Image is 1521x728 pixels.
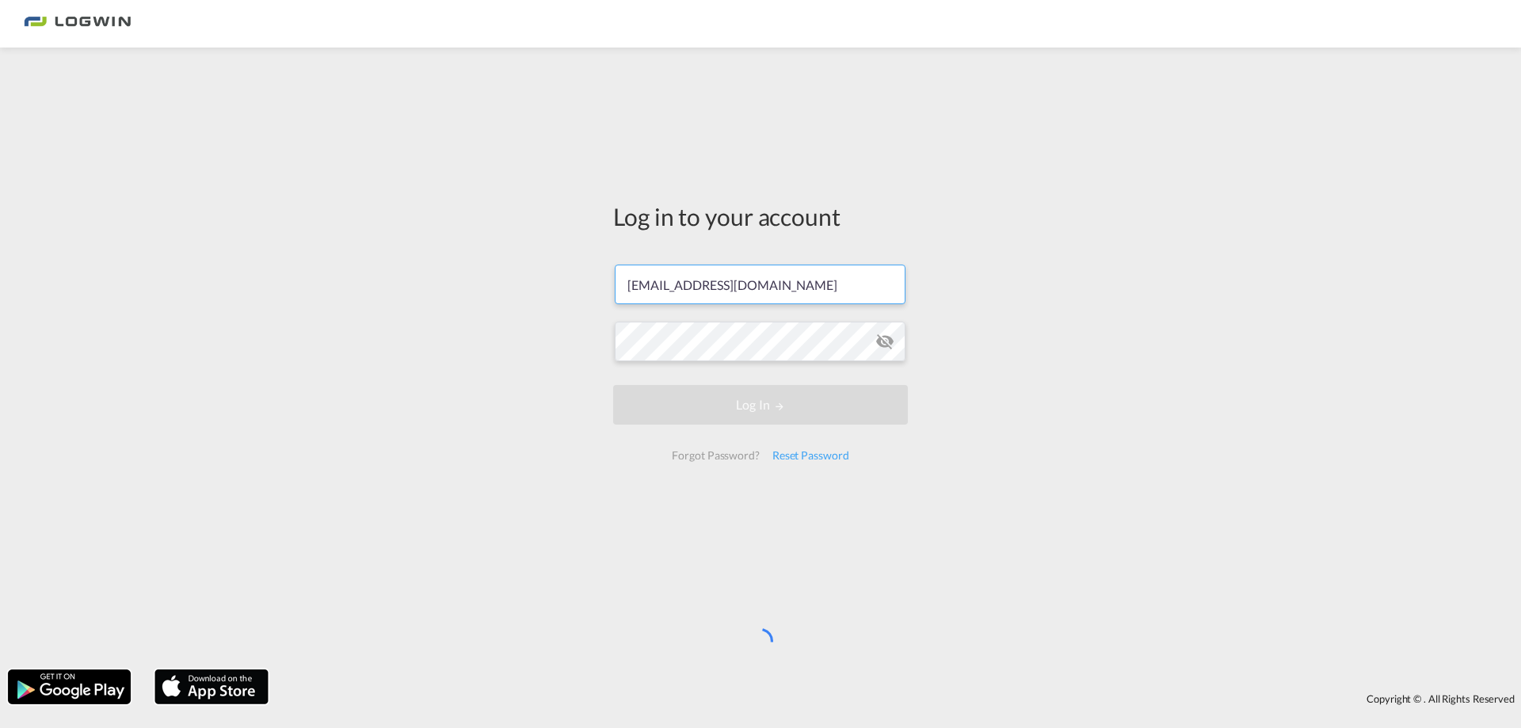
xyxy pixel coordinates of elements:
input: Enter email/phone number [615,265,905,304]
button: LOGIN [613,385,908,425]
img: 2761ae10d95411efa20a1f5e0282d2d7.png [24,6,131,42]
img: apple.png [153,668,270,706]
div: Log in to your account [613,200,908,233]
md-icon: icon-eye-off [875,332,894,351]
div: Forgot Password? [665,441,765,470]
div: Copyright © . All Rights Reserved [276,685,1521,712]
div: Reset Password [766,441,856,470]
img: google.png [6,668,132,706]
